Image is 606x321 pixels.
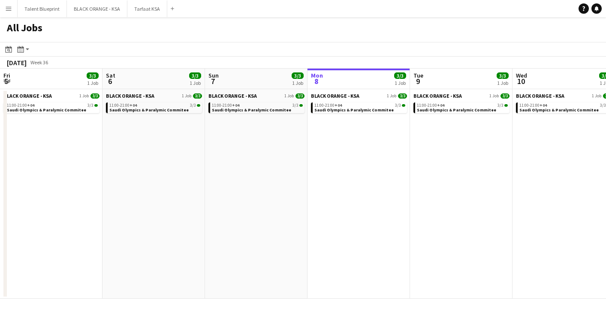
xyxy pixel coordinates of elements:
[519,103,547,108] span: 11:00-21:00
[540,102,547,108] span: +04
[79,93,89,99] span: 1 Job
[3,93,99,115] div: BLACK ORANGE - KSA1 Job3/311:00-21:00+043/3Saudi Olympics & Paralymic Commitee
[592,93,601,99] span: 1 Job
[87,72,99,79] span: 3/3
[67,0,127,17] button: BLACK ORANGE - KSA
[90,93,99,99] span: 3/3
[106,93,202,115] div: BLACK ORANGE - KSA1 Job3/311:00-21:00+043/3Saudi Olympics & Paralymic Commitee
[7,102,98,112] a: 11:00-21:00+043/3Saudi Olympics & Paralymic Commitee
[7,58,27,67] div: [DATE]
[314,107,394,113] span: Saudi Olympics & Paralymic Commitee
[208,93,257,99] span: BLACK ORANGE - KSA
[292,80,303,86] div: 1 Job
[516,72,527,79] span: Wed
[130,102,137,108] span: +04
[314,103,342,108] span: 11:00-21:00
[395,80,406,86] div: 1 Job
[109,107,189,113] span: Saudi Olympics & Paralymic Commitee
[600,103,606,108] span: 3/3
[519,107,599,113] span: Saudi Olympics & Paralymic Commitee
[489,93,499,99] span: 1 Job
[18,0,67,17] button: Talent Blueprint
[7,103,34,108] span: 11:00-21:00
[504,104,508,107] span: 3/3
[190,80,201,86] div: 1 Job
[402,104,405,107] span: 3/3
[232,102,239,108] span: +04
[311,93,359,99] span: BLACK ORANGE - KSA
[516,93,564,99] span: BLACK ORANGE - KSA
[413,93,510,115] div: BLACK ORANGE - KSA1 Job3/311:00-21:00+043/3Saudi Olympics & Paralymic Commitee
[497,103,503,108] span: 3/3
[417,102,508,112] a: 11:00-21:00+043/3Saudi Olympics & Paralymic Commitee
[3,93,99,99] a: BLACK ORANGE - KSA1 Job3/3
[106,93,154,99] span: BLACK ORANGE - KSA
[497,80,508,86] div: 1 Job
[106,72,115,79] span: Sat
[417,103,444,108] span: 11:00-21:00
[3,93,52,99] span: BLACK ORANGE - KSA
[500,93,510,99] span: 3/3
[284,93,294,99] span: 1 Job
[311,93,407,115] div: BLACK ORANGE - KSA1 Job3/311:00-21:00+043/3Saudi Olympics & Paralymic Commitee
[212,107,291,113] span: Saudi Olympics & Paralymic Commitee
[7,107,86,113] span: Saudi Olympics & Paralymic Commitee
[87,80,98,86] div: 1 Job
[497,72,509,79] span: 3/3
[3,72,10,79] span: Fri
[398,93,407,99] span: 3/3
[208,93,305,99] a: BLACK ORANGE - KSA1 Job3/3
[87,103,93,108] span: 3/3
[311,93,407,99] a: BLACK ORANGE - KSA1 Job3/3
[437,102,444,108] span: +04
[2,76,10,86] span: 5
[106,93,202,99] a: BLACK ORANGE - KSA1 Job3/3
[335,102,342,108] span: +04
[189,72,201,79] span: 3/3
[193,93,202,99] span: 3/3
[109,102,200,112] a: 11:00-21:00+043/3Saudi Olympics & Paralymic Commitee
[412,76,423,86] span: 9
[295,93,305,99] span: 3/3
[515,76,527,86] span: 10
[94,104,98,107] span: 3/3
[417,107,496,113] span: Saudi Olympics & Paralymic Commitee
[395,103,401,108] span: 3/3
[413,93,510,99] a: BLACK ORANGE - KSA1 Job3/3
[292,72,304,79] span: 3/3
[212,102,303,112] a: 11:00-21:00+043/3Saudi Olympics & Paralymic Commitee
[207,76,219,86] span: 7
[182,93,191,99] span: 1 Job
[311,72,323,79] span: Mon
[299,104,303,107] span: 3/3
[292,103,298,108] span: 3/3
[387,93,396,99] span: 1 Job
[28,59,50,66] span: Week 36
[314,102,405,112] a: 11:00-21:00+043/3Saudi Olympics & Paralymic Commitee
[208,93,305,115] div: BLACK ORANGE - KSA1 Job3/311:00-21:00+043/3Saudi Olympics & Paralymic Commitee
[105,76,115,86] span: 6
[127,0,167,17] button: Tarfaat KSA
[197,104,200,107] span: 3/3
[212,103,239,108] span: 11:00-21:00
[27,102,34,108] span: +04
[394,72,406,79] span: 3/3
[413,72,423,79] span: Tue
[208,72,219,79] span: Sun
[109,103,137,108] span: 11:00-21:00
[190,103,196,108] span: 3/3
[310,76,323,86] span: 8
[413,93,462,99] span: BLACK ORANGE - KSA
